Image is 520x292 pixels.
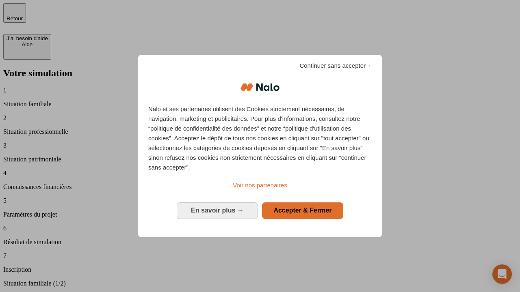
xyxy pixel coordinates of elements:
button: En savoir plus: Configurer vos consentements [177,202,258,219]
span: Continuer sans accepter→ [299,61,372,71]
span: Accepter & Fermer [273,207,331,214]
span: Voir nos partenaires [233,182,287,189]
span: En savoir plus → [191,207,244,214]
p: Nalo et ses partenaires utilisent des Cookies strictement nécessaires, de navigation, marketing e... [148,104,372,172]
div: Bienvenue chez Nalo Gestion du consentement [138,55,382,237]
img: Logo [240,75,279,99]
button: Accepter & Fermer: Accepter notre traitement des données et fermer [262,202,343,219]
a: Voir nos partenaires [148,180,372,190]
